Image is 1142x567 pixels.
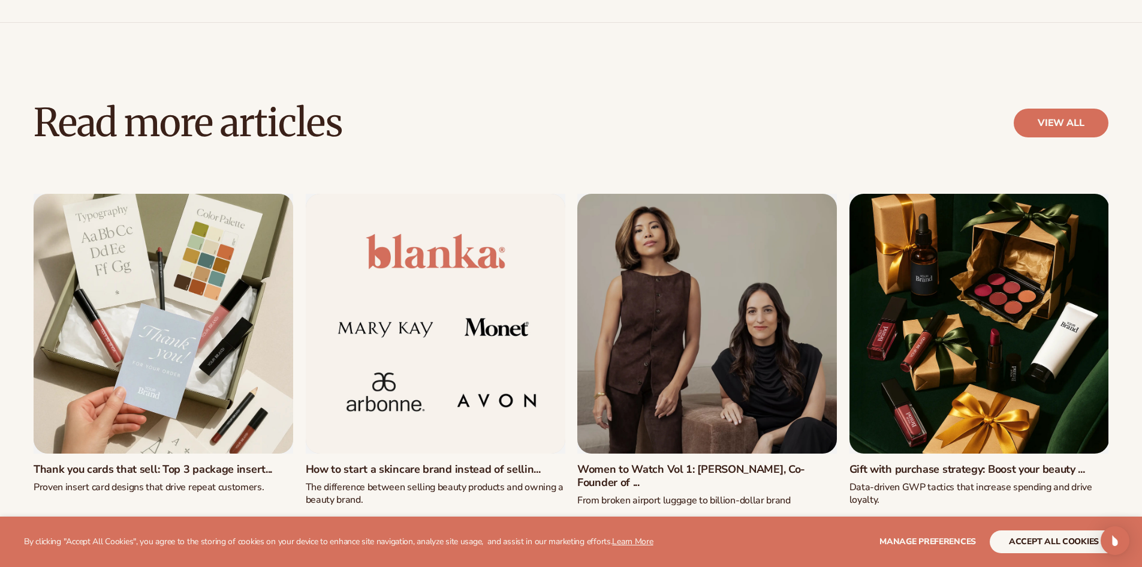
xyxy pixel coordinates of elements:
a: view all [1014,109,1108,137]
a: Thank you cards that sell: Top 3 package insert... [34,463,293,476]
div: 2 / 50 [306,194,565,543]
button: Manage preferences [879,530,976,553]
a: Gift with purchase strategy: Boost your beauty ... [849,463,1109,476]
div: 1 / 50 [34,194,293,543]
div: 4 / 50 [849,194,1109,543]
a: How to start a skincare brand instead of sellin... [306,463,565,476]
button: accept all cookies [990,530,1118,553]
p: By clicking "Accept All Cookies", you agree to the storing of cookies on your device to enhance s... [24,537,653,547]
a: Learn More [612,536,653,547]
a: Women to Watch Vol 1: [PERSON_NAME], Co-Founder of ... [577,463,837,489]
h2: Read more articles [34,103,342,143]
span: Manage preferences [879,536,976,547]
div: 3 / 50 [577,194,837,543]
div: Open Intercom Messenger [1101,526,1129,555]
